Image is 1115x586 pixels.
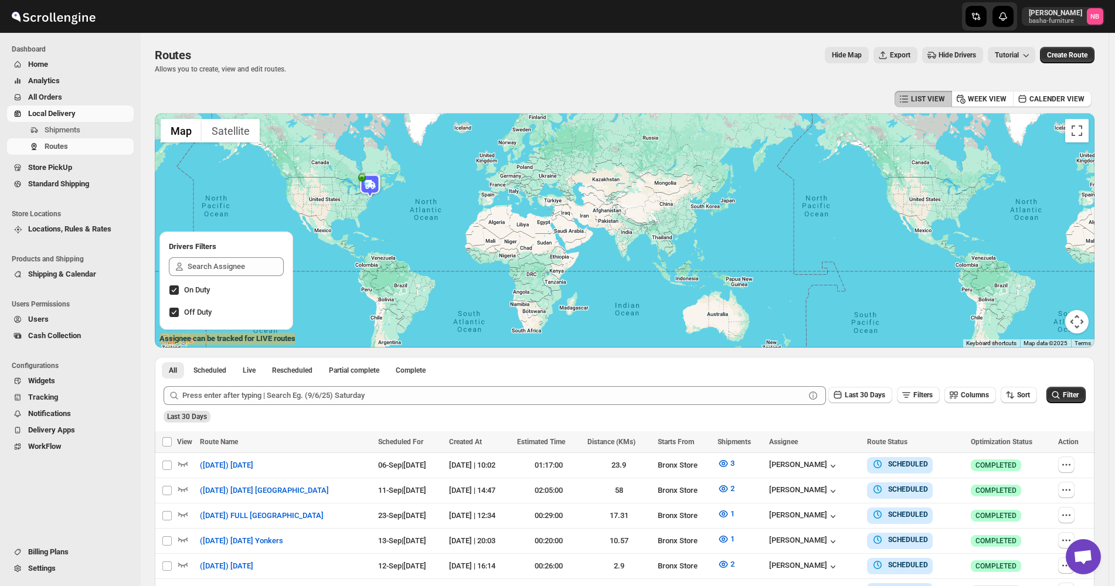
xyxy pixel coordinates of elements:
span: Dashboard [12,45,135,54]
span: 2 [730,560,735,568]
input: Press enter after typing | Search Eg. (9/6/25) Saturday [182,386,805,405]
span: Shipments [45,125,80,134]
p: basha-furniture [1029,18,1082,25]
a: Open this area in Google Maps (opens a new window) [158,332,196,347]
button: SCHEDULED [872,559,928,571]
button: 2 [711,555,742,574]
div: 10.57 [587,535,651,547]
span: Store PickUp [28,163,72,172]
div: [DATE] | 14:47 [449,485,510,496]
span: Estimated Time [517,438,565,446]
span: COMPLETED [975,511,1017,520]
span: Delivery Apps [28,425,75,434]
span: Filters [913,391,933,399]
button: Notifications [7,406,134,422]
b: SCHEDULED [888,510,928,519]
button: Analytics [7,73,134,89]
span: Hide Map [832,50,862,60]
button: All routes [162,362,184,379]
span: Complete [396,366,426,375]
button: All Orders [7,89,134,105]
span: Tutorial [995,51,1019,60]
button: Sort [1001,387,1037,403]
span: Scheduled [193,366,226,375]
button: 2 [711,479,742,498]
span: COMPLETED [975,461,1017,470]
button: ([DATE]) [DATE] [193,557,260,575]
span: Billing Plans [28,547,69,556]
button: Show street map [161,119,202,142]
span: ([DATE]) FULL [GEOGRAPHIC_DATA] [200,510,324,522]
div: 2.9 [587,560,651,572]
button: Billing Plans [7,544,134,560]
span: WEEK VIEW [968,94,1007,104]
span: 11-Sep | [DATE] [378,486,426,495]
span: WorkFlow [28,442,62,451]
span: Cash Collection [28,331,81,340]
button: [PERSON_NAME] [769,561,839,573]
span: Live [243,366,256,375]
button: [PERSON_NAME] [769,460,839,472]
span: Hide Drivers [939,50,976,60]
button: Keyboard shortcuts [966,339,1017,347]
button: Shipments [7,122,134,138]
span: Sort [1017,391,1030,399]
span: Scheduled For [378,438,423,446]
button: Tracking [7,389,134,406]
a: Terms (opens in new tab) [1075,340,1091,346]
span: COMPLETED [975,486,1017,495]
span: 12-Sep | [DATE] [378,561,426,570]
button: 3 [711,454,742,473]
div: 00:29:00 [517,510,580,522]
p: Allows you to create, view and edit routes. [155,64,286,74]
span: COMPLETED [975,536,1017,546]
span: 1 [730,509,735,518]
span: LIST VIEW [911,94,945,104]
span: Route Name [200,438,238,446]
div: 00:20:00 [517,535,580,547]
b: SCHEDULED [888,485,928,493]
button: Filters [897,387,940,403]
span: ([DATE]) [DATE] [200,560,253,572]
input: Search Assignee [188,257,284,276]
span: 2 [730,484,735,493]
div: Bronx Store [658,510,711,522]
button: Shipping & Calendar [7,266,134,282]
button: SCHEDULED [872,509,928,520]
button: Create Route [1040,47,1094,63]
span: Standard Shipping [28,179,89,188]
span: Analytics [28,76,60,85]
h2: Drivers Filters [169,241,284,253]
div: Bronx Store [658,535,711,547]
span: Map data ©2025 [1024,340,1068,346]
span: Create Route [1047,50,1087,60]
button: [PERSON_NAME] [769,536,839,547]
b: SCHEDULED [888,536,928,544]
span: COMPLETED [975,561,1017,571]
p: [PERSON_NAME] [1029,8,1082,18]
img: Google [158,332,196,347]
button: Tutorial [988,47,1035,63]
div: Bronx Store [658,459,711,471]
span: Locations, Rules & Rates [28,224,111,233]
div: 17.31 [587,510,651,522]
span: Columns [961,391,989,399]
button: ([DATE]) [DATE] [193,456,260,475]
a: Open chat [1066,539,1101,574]
button: SCHEDULED [872,483,928,495]
button: Cash Collection [7,328,134,344]
span: Off Duty [184,308,212,316]
span: 3 [730,459,735,468]
button: WEEK VIEW [951,91,1014,107]
div: 58 [587,485,651,496]
button: Routes [7,138,134,155]
img: ScrollEngine [9,2,97,31]
span: 1 [730,534,735,543]
button: CALENDER VIEW [1013,91,1092,107]
button: Settings [7,560,134,577]
span: ([DATE]) [DATE] [200,459,253,471]
span: Last 30 Days [167,413,207,421]
button: Widgets [7,373,134,389]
